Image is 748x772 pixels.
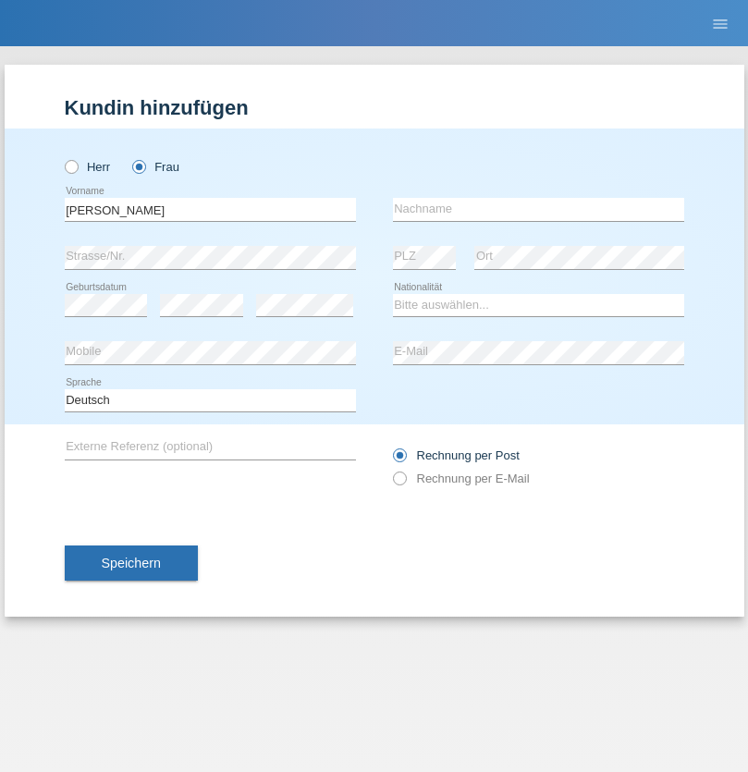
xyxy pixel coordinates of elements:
[65,160,77,172] input: Herr
[65,545,198,581] button: Speichern
[702,18,739,29] a: menu
[393,448,405,472] input: Rechnung per Post
[102,556,161,570] span: Speichern
[132,160,179,174] label: Frau
[65,96,684,119] h1: Kundin hinzufügen
[711,15,730,33] i: menu
[393,448,520,462] label: Rechnung per Post
[132,160,144,172] input: Frau
[393,472,530,485] label: Rechnung per E-Mail
[393,472,405,495] input: Rechnung per E-Mail
[65,160,111,174] label: Herr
